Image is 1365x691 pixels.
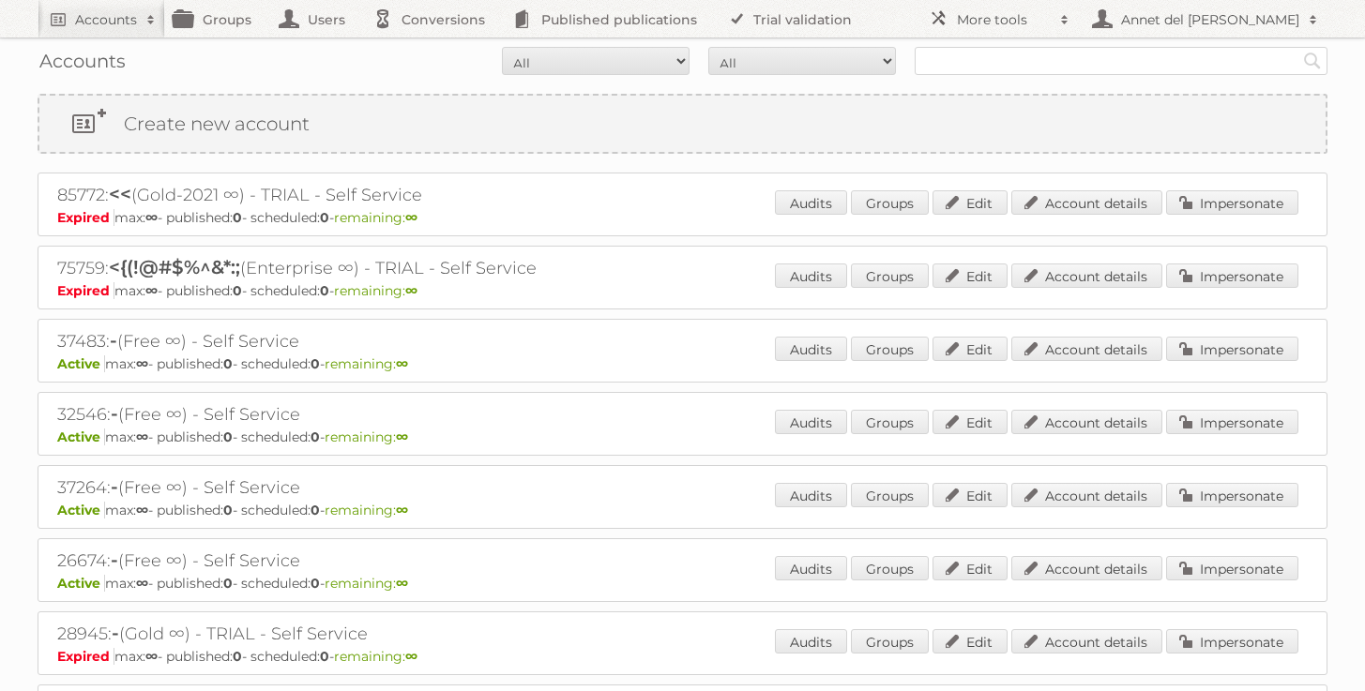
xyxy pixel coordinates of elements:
span: Expired [57,209,114,226]
strong: 0 [233,209,242,226]
strong: ∞ [396,355,408,372]
a: Impersonate [1166,556,1298,580]
a: Edit [933,190,1008,215]
strong: 0 [223,355,233,372]
a: Impersonate [1166,410,1298,434]
span: - [111,402,118,425]
strong: 0 [223,428,233,445]
strong: ∞ [145,282,158,299]
strong: ∞ [136,428,148,445]
a: Audits [775,410,847,434]
strong: ∞ [405,209,417,226]
span: remaining: [325,575,408,592]
strong: ∞ [136,502,148,518]
a: Groups [851,263,929,288]
span: << [109,183,131,205]
span: <{(!@#$%^&*:; [109,256,240,278]
span: - [111,475,118,498]
a: Impersonate [1166,337,1298,361]
span: Expired [57,282,114,299]
h2: 85772: (Gold-2021 ∞) - TRIAL - Self Service [57,183,714,207]
strong: ∞ [405,282,417,299]
strong: ∞ [136,355,148,372]
a: Groups [851,629,929,653]
a: Account details [1011,337,1162,361]
p: max: - published: - scheduled: - [57,648,1308,665]
a: Edit [933,263,1008,288]
a: Account details [1011,483,1162,507]
a: Create new account [39,96,1326,152]
span: - [110,329,117,352]
a: Groups [851,337,929,361]
strong: 0 [311,428,320,445]
h2: 75759: (Enterprise ∞) - TRIAL - Self Service [57,256,714,280]
a: Audits [775,263,847,288]
strong: 0 [320,282,329,299]
a: Audits [775,556,847,580]
strong: ∞ [145,209,158,226]
span: remaining: [334,282,417,299]
p: max: - published: - scheduled: - [57,209,1308,226]
a: Edit [933,629,1008,653]
a: Edit [933,337,1008,361]
a: Edit [933,556,1008,580]
span: - [112,622,119,644]
p: max: - published: - scheduled: - [57,575,1308,592]
a: Groups [851,483,929,507]
span: remaining: [325,355,408,372]
a: Edit [933,483,1008,507]
h2: 37483: (Free ∞) - Self Service [57,329,714,353]
a: Groups [851,556,929,580]
span: Active [57,355,105,372]
input: Search [1298,47,1327,75]
span: Active [57,428,105,445]
strong: ∞ [396,428,408,445]
h2: 28945: (Gold ∞) - TRIAL - Self Service [57,622,714,646]
a: Account details [1011,629,1162,653]
a: Account details [1011,556,1162,580]
p: max: - published: - scheduled: - [57,282,1308,299]
p: max: - published: - scheduled: - [57,355,1308,372]
a: Impersonate [1166,263,1298,288]
strong: ∞ [136,575,148,592]
span: - [111,548,118,571]
span: Expired [57,648,114,665]
h2: 37264: (Free ∞) - Self Service [57,475,714,500]
a: Edit [933,410,1008,434]
a: Audits [775,629,847,653]
span: Active [57,575,105,592]
strong: ∞ [405,648,417,665]
strong: 0 [223,575,233,592]
a: Account details [1011,190,1162,215]
span: remaining: [334,209,417,226]
a: Impersonate [1166,629,1298,653]
span: remaining: [334,648,417,665]
h2: Annet del [PERSON_NAME] [1116,10,1299,29]
a: Audits [775,337,847,361]
a: Groups [851,410,929,434]
h2: More tools [957,10,1051,29]
strong: 0 [233,648,242,665]
strong: 0 [311,355,320,372]
a: Audits [775,190,847,215]
span: Active [57,502,105,518]
strong: ∞ [145,648,158,665]
h2: 26674: (Free ∞) - Self Service [57,548,714,573]
p: max: - published: - scheduled: - [57,428,1308,445]
p: max: - published: - scheduled: - [57,502,1308,518]
a: Impersonate [1166,483,1298,507]
h2: 32546: (Free ∞) - Self Service [57,402,714,427]
a: Account details [1011,263,1162,288]
span: remaining: [325,428,408,445]
strong: 0 [320,648,329,665]
strong: ∞ [396,502,408,518]
strong: 0 [311,502,320,518]
strong: 0 [223,502,233,518]
a: Impersonate [1166,190,1298,215]
a: Account details [1011,410,1162,434]
h2: Accounts [75,10,137,29]
a: Groups [851,190,929,215]
a: Audits [775,483,847,507]
span: remaining: [325,502,408,518]
strong: 0 [311,575,320,592]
